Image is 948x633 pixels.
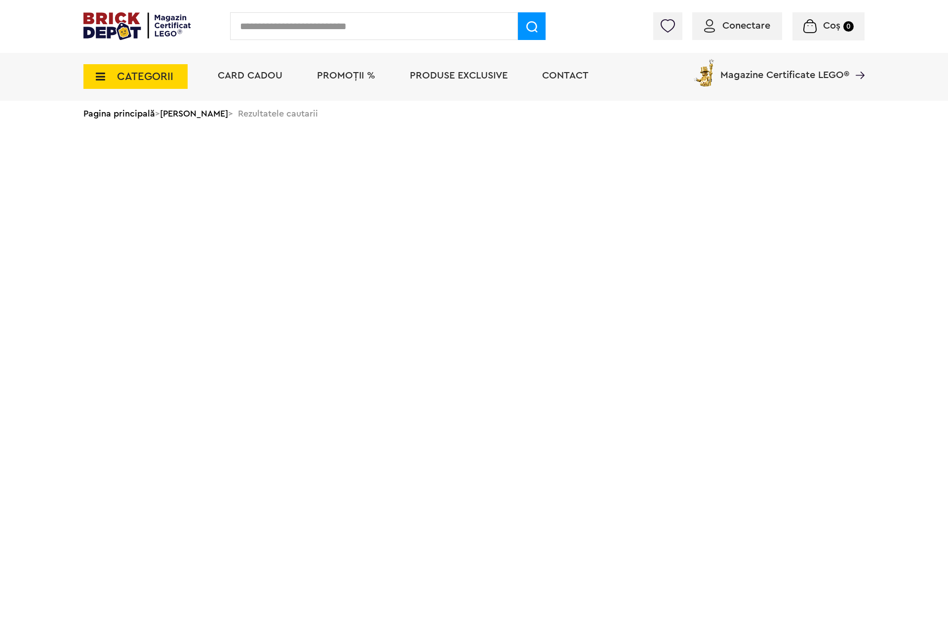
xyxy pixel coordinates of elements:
a: PROMOȚII % [317,71,375,80]
div: > > Rezultatele cautarii [83,101,865,126]
a: Produse exclusive [410,71,508,80]
small: 0 [843,21,854,32]
a: Pagina principală [83,109,155,118]
a: [PERSON_NAME] [160,109,228,118]
span: CATEGORII [117,71,173,82]
a: Card Cadou [218,71,282,80]
span: Magazine Certificate LEGO® [720,57,849,80]
span: Conectare [722,21,770,31]
a: Conectare [704,21,770,31]
a: Contact [542,71,589,80]
a: Magazine Certificate LEGO® [849,57,865,67]
span: Coș [823,21,840,31]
